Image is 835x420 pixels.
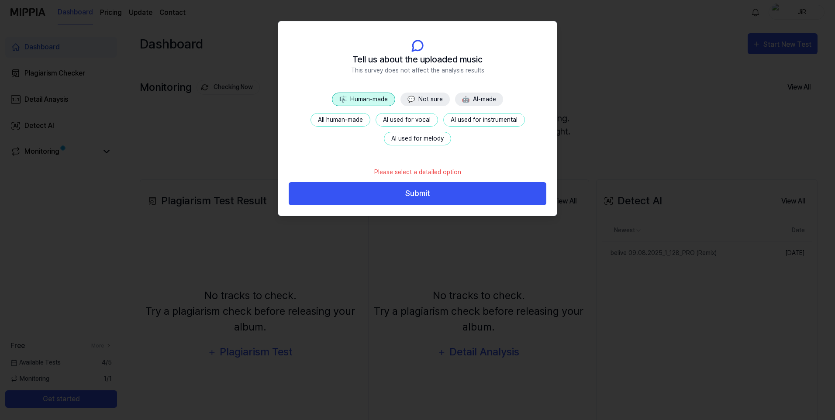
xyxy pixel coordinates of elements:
[384,132,451,145] button: AI used for melody
[376,113,438,127] button: AI used for vocal
[400,93,450,106] button: 💬Not sure
[455,93,503,106] button: 🤖AI-made
[443,113,525,127] button: AI used for instrumental
[352,53,483,66] span: Tell us about the uploaded music
[462,96,469,103] span: 🤖
[407,96,415,103] span: 💬
[311,113,370,127] button: All human-made
[339,96,347,103] span: 🎼
[332,93,395,106] button: 🎼Human-made
[369,162,466,182] div: Please select a detailed option
[351,66,484,75] span: This survey does not affect the analysis results
[289,182,546,205] button: Submit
